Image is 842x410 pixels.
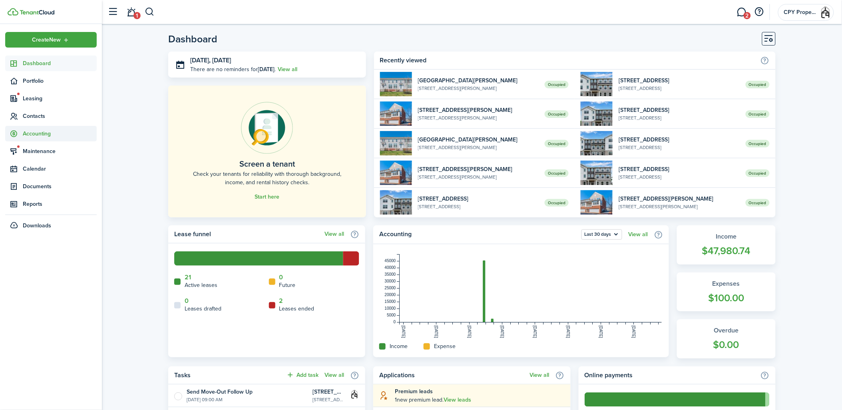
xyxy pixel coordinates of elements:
home-widget-title: Future [279,281,296,289]
tspan: 10000 [385,307,396,311]
widget-stats-count: $47,980.74 [685,243,768,259]
widget-list-item-description: [STREET_ADDRESS][PERSON_NAME] [418,114,539,121]
tspan: 0 [394,320,396,324]
widget-list-item-description: [STREET_ADDRESS][PERSON_NAME] [418,144,539,151]
img: TenantCloud [8,8,18,16]
span: Leasing [23,94,97,103]
img: TenantCloud [20,10,54,15]
tspan: [DATE] [632,326,636,338]
widget-list-item-title: [STREET_ADDRESS] [418,195,539,203]
home-widget-title: Tasks [174,370,282,380]
tspan: 15000 [385,300,396,304]
button: Open sidebar [105,4,121,20]
img: CPY Properties, LLC [819,6,832,19]
explanation-description: 1 new premium lead . [395,396,564,404]
p: There are no reminders for . [190,65,276,74]
widget-list-item-title: [STREET_ADDRESS] [619,165,740,173]
home-widget-title: Applications [379,370,526,380]
home-placeholder-description: Check your tenants for reliability with thorough background, income, and rental history checks. [186,170,348,187]
widget-stats-count: $100.00 [685,291,768,306]
img: 1 [380,72,412,96]
widget-list-item-title: [STREET_ADDRESS][PERSON_NAME] [418,165,539,173]
button: Open resource center [752,5,766,19]
tspan: [DATE] [599,326,603,338]
tspan: [DATE] [434,326,439,338]
span: Occupied [746,110,770,118]
tspan: [DATE] [500,326,505,338]
home-widget-title: Active leases [185,281,217,289]
widget-list-item-description: [STREET_ADDRESS] [619,144,740,151]
span: 1 [133,12,141,19]
img: CPY Properties, LLC [350,390,359,399]
widget-list-item-description: [STREET_ADDRESS] [619,85,740,92]
home-placeholder-title: Screen a tenant [239,158,295,170]
span: Accounting [23,129,97,138]
p: [STREET_ADDRESS][PERSON_NAME] [313,388,344,396]
span: Create New [32,37,61,43]
h3: [DATE], [DATE] [190,56,360,66]
a: View all [324,231,344,237]
a: View leads [444,397,471,403]
span: 2 [744,12,751,19]
a: 0 [279,274,283,281]
widget-list-item-title: [GEOGRAPHIC_DATA][PERSON_NAME] [418,76,539,85]
tspan: [DATE] [402,326,406,338]
img: 1 [581,72,613,96]
button: Search [145,5,155,19]
img: 1 [380,161,412,185]
span: Maintenance [23,147,97,155]
a: Dashboard [5,56,97,71]
a: Messaging [734,2,749,22]
a: View all [628,231,648,238]
widget-list-item-description: [STREET_ADDRESS] [418,203,539,210]
button: Open menu [581,229,622,240]
home-widget-title: Online payments [585,370,756,380]
span: Calendar [23,165,97,173]
widget-list-item-description: [STREET_ADDRESS][PERSON_NAME] [619,203,740,210]
a: Notifications [124,2,139,22]
button: Add task [286,370,318,380]
header-page-title: Dashboard [168,34,217,44]
a: Overdue$0.00 [677,319,776,358]
tspan: [DATE] [566,326,570,338]
widget-list-item-title: [STREET_ADDRESS] [619,135,740,144]
a: Start here [255,194,279,200]
widget-list-item-description: [STREET_ADDRESS][PERSON_NAME] [418,173,539,181]
home-widget-title: Expense [434,342,456,350]
span: Dashboard [23,59,97,68]
widget-stats-title: Income [685,232,768,241]
a: View all [278,65,297,74]
img: 1 [581,102,613,126]
a: View all [324,372,344,378]
home-widget-title: Leases drafted [185,305,221,313]
widget-list-item-title: [STREET_ADDRESS] [619,76,740,85]
a: View all [530,372,549,378]
span: Reports [23,200,97,208]
widget-stats-title: Overdue [685,326,768,335]
widget-list-item-title: Send Move-Out Follow Up [187,388,253,396]
img: 1 [380,190,412,215]
img: 1 [581,190,613,215]
tspan: 20000 [385,293,396,297]
widget-stats-title: Expenses [685,279,768,289]
span: Occupied [545,81,569,88]
button: Customise [762,32,776,46]
widget-list-item-title: [STREET_ADDRESS][PERSON_NAME] [418,106,539,114]
span: Occupied [746,81,770,88]
widget-stats-count: $0.00 [685,337,768,352]
a: Reports [5,196,97,212]
img: 1 [380,102,412,126]
tspan: [DATE] [467,326,472,338]
tspan: 45000 [385,259,396,263]
widget-list-item-title: [STREET_ADDRESS][PERSON_NAME] [619,195,740,203]
tspan: 40000 [385,265,396,270]
img: Online payments [241,102,293,154]
time: [DATE] 09:00 AM [187,396,223,403]
home-widget-title: Leases ended [279,305,315,313]
a: Income$47,980.74 [677,225,776,265]
tspan: [DATE] [533,326,537,338]
span: Contacts [23,112,97,120]
span: Downloads [23,221,51,230]
home-widget-title: Accounting [379,229,577,240]
span: Occupied [746,199,770,207]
